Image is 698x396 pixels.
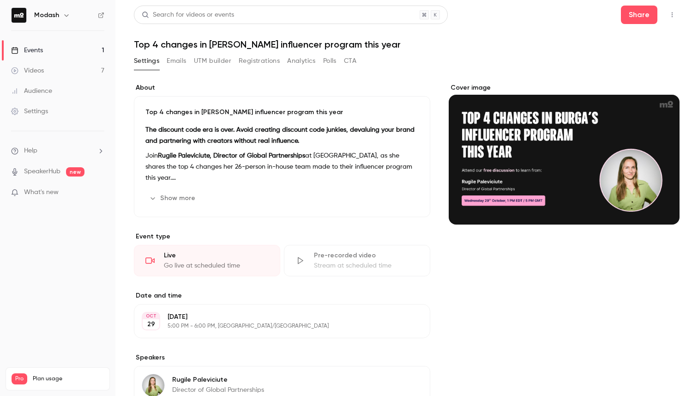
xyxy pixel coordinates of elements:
div: Events [11,46,43,55]
div: LiveGo live at scheduled time [134,245,280,276]
li: help-dropdown-opener [11,146,104,156]
button: Registrations [239,54,280,68]
label: Cover image [449,83,680,92]
button: Settings [134,54,159,68]
span: What's new [24,188,59,197]
h1: Top 4 changes in [PERSON_NAME] influencer program this year [134,39,680,50]
button: Analytics [287,54,316,68]
div: OCT [143,313,159,319]
a: SpeakerHub [24,167,60,177]
div: Audience [11,86,52,96]
p: Event type [134,232,430,241]
p: Join at [GEOGRAPHIC_DATA], as she shares the top 4 changes her 26-person in-house team made to th... [145,150,419,183]
div: Live [164,251,269,260]
img: Modash [12,8,26,23]
div: Stream at scheduled time [314,261,419,270]
p: Top 4 changes in [PERSON_NAME] influencer program this year [145,108,419,117]
button: Emails [167,54,186,68]
p: Rugile Paleviciute [172,375,264,384]
button: Show more [145,191,201,206]
section: Cover image [449,83,680,225]
div: Go live at scheduled time [164,261,269,270]
button: CTA [344,54,356,68]
p: 5:00 PM - 6:00 PM, [GEOGRAPHIC_DATA]/[GEOGRAPHIC_DATA] [168,323,381,330]
div: Search for videos or events [142,10,234,20]
label: About [134,83,430,92]
div: Pre-recorded videoStream at scheduled time [284,245,430,276]
p: [DATE] [168,312,381,322]
div: Pre-recorded video [314,251,419,260]
label: Date and time [134,291,430,300]
div: Settings [11,107,48,116]
h6: Modash [34,11,59,20]
span: Help [24,146,37,156]
span: Plan usage [33,375,104,383]
span: new [66,167,84,177]
span: Pro [12,373,27,384]
strong: Rugile Paleviciute, Director of Global Partnerships [158,152,305,159]
p: 29 [147,320,155,329]
strong: The discount code era is over. Avoid creating discount code junkies, devaluing your brand and par... [145,127,415,144]
label: Speakers [134,353,430,362]
p: Director of Global Partnerships [172,385,264,395]
div: Videos [11,66,44,75]
button: UTM builder [194,54,231,68]
button: Polls [323,54,337,68]
button: Share [621,6,657,24]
